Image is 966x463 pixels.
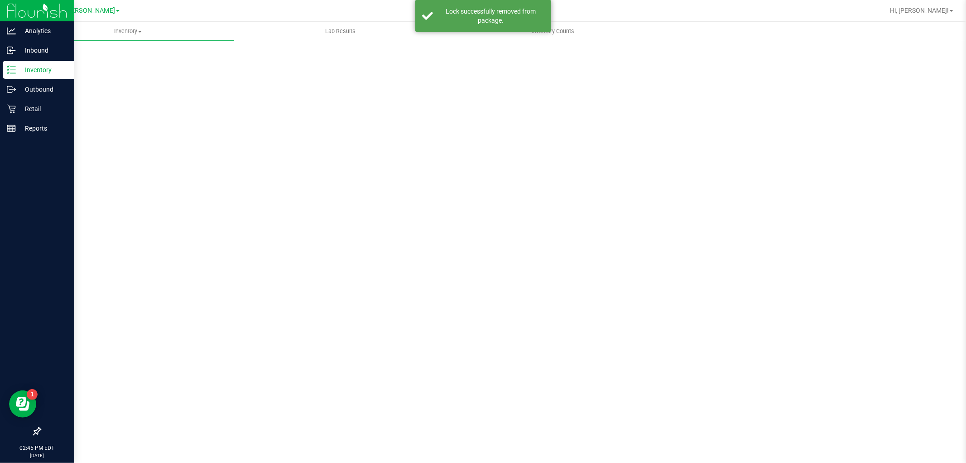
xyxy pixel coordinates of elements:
[7,104,16,113] inline-svg: Retail
[890,7,949,14] span: Hi, [PERSON_NAME]!
[16,45,70,56] p: Inbound
[16,103,70,114] p: Retail
[7,26,16,35] inline-svg: Analytics
[7,46,16,55] inline-svg: Inbound
[9,390,36,418] iframe: Resource center
[438,7,544,25] div: Lock successfully removed from package.
[16,84,70,95] p: Outbound
[16,25,70,36] p: Analytics
[313,27,368,35] span: Lab Results
[22,22,234,41] a: Inventory
[7,124,16,133] inline-svg: Reports
[7,65,16,74] inline-svg: Inventory
[4,452,70,459] p: [DATE]
[65,7,115,15] span: [PERSON_NAME]
[7,85,16,94] inline-svg: Outbound
[22,27,234,35] span: Inventory
[27,389,38,400] iframe: Resource center unread badge
[447,22,659,41] a: Inventory Counts
[4,444,70,452] p: 02:45 PM EDT
[16,123,70,134] p: Reports
[16,64,70,75] p: Inventory
[519,27,586,35] span: Inventory Counts
[234,22,447,41] a: Lab Results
